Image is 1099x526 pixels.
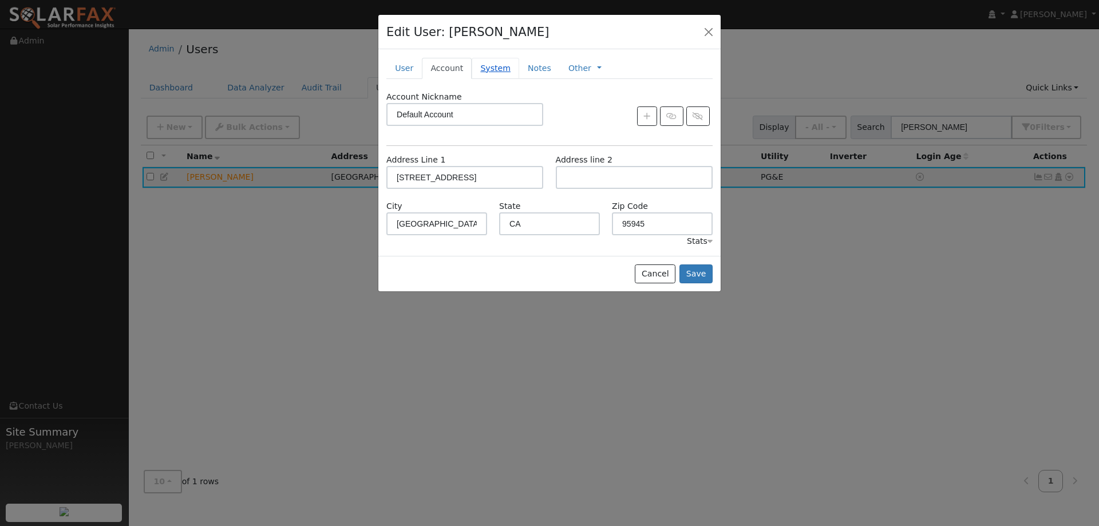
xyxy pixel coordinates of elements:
label: State [499,200,520,212]
a: System [472,58,519,79]
label: City [386,200,402,212]
button: Link Account [660,106,683,126]
h4: Edit User: [PERSON_NAME] [386,23,549,41]
a: User [386,58,422,79]
button: Save [679,264,713,284]
label: Zip Code [612,200,648,212]
a: Notes [519,58,560,79]
label: Account Nickname [386,91,462,103]
button: Create New Account [637,106,657,126]
div: Stats [687,235,713,247]
button: Cancel [635,264,675,284]
label: Address line 2 [556,154,612,166]
button: Unlink Account [686,106,710,126]
a: Other [568,62,591,74]
a: Account [422,58,472,79]
label: Address Line 1 [386,154,445,166]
